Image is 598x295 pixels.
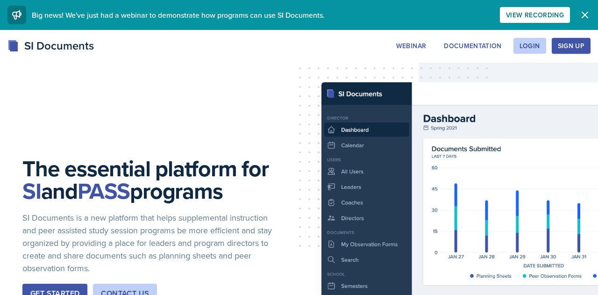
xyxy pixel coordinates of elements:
[506,11,564,19] div: View Recording
[444,42,502,50] div: Documentation
[7,37,94,54] div: SI Documents
[438,38,508,54] button: Documentation
[552,38,591,54] button: Sign Up
[513,38,546,54] button: Login
[396,42,426,50] div: Webinar
[32,10,325,20] span: Big news! We've just had a webinar to demonstrate how programs can use SI Documents.
[520,42,540,50] div: Login
[558,42,584,50] div: Sign Up
[500,7,570,23] button: View Recording
[390,38,432,54] button: Webinar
